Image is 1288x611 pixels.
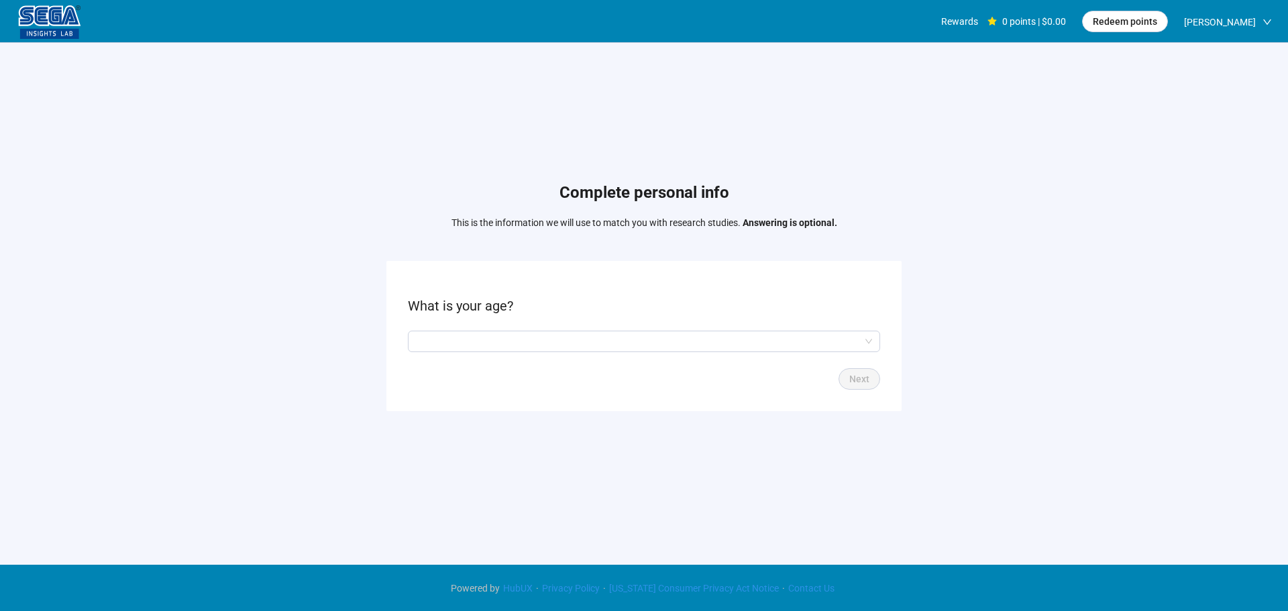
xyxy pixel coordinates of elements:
p: What is your age? [408,296,880,317]
a: Privacy Policy [539,583,603,594]
p: This is the information we will use to match you with research studies. [451,215,837,230]
button: Redeem points [1082,11,1168,32]
span: Redeem points [1093,14,1157,29]
span: [PERSON_NAME] [1184,1,1256,44]
a: HubUX [500,583,536,594]
span: Next [849,372,869,386]
div: · · · [451,581,838,596]
a: Contact Us [785,583,838,594]
strong: Answering is optional. [743,217,837,228]
span: Powered by [451,583,500,594]
span: down [1263,17,1272,27]
button: Next [839,368,880,390]
h1: Complete personal info [451,180,837,206]
a: [US_STATE] Consumer Privacy Act Notice [606,583,782,594]
span: star [987,17,997,26]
